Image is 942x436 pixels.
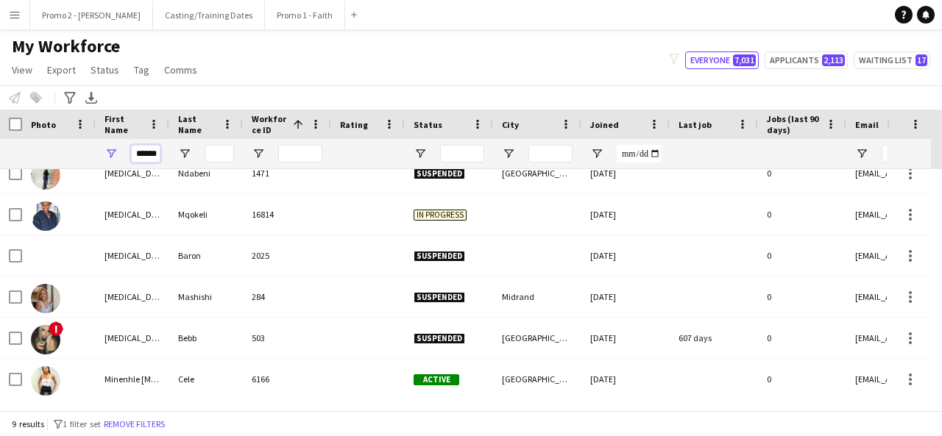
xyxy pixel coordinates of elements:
div: 284 [243,276,331,317]
div: [GEOGRAPHIC_DATA] [493,318,581,358]
span: Suspended [414,333,465,344]
span: City [502,119,519,130]
button: Applicants2,113 [765,51,848,69]
div: 0 [758,153,846,193]
div: 607 days [670,318,758,358]
img: Nikita Ndabeni [31,160,60,190]
button: Open Filter Menu [252,147,265,160]
input: Workforce ID Filter Input [278,145,322,162]
a: View [6,60,38,79]
span: Tag [134,63,149,76]
input: Status Filter Input [440,145,484,162]
span: 17 [916,54,927,66]
input: First Name Filter Input [131,145,160,162]
span: Export [47,63,76,76]
div: [DATE] [581,318,670,358]
span: Suspended [414,251,465,262]
span: Active [414,374,459,385]
span: Rating [340,119,368,130]
button: Promo 2 - [PERSON_NAME] [30,1,153,29]
button: Open Filter Menu [105,147,118,160]
button: Open Filter Menu [178,147,191,160]
div: Mashishi [169,276,243,317]
span: Joined [590,119,619,130]
div: 0 [758,318,846,358]
div: Bebb [169,318,243,358]
span: First Name [105,113,143,135]
div: 0 [758,359,846,399]
a: Status [85,60,125,79]
span: Email [855,119,879,130]
div: Midrand [493,276,581,317]
div: 0 [758,194,846,235]
span: 7,031 [733,54,756,66]
div: [MEDICAL_DATA] [96,318,169,358]
img: Nikita Mashishi [31,284,60,313]
div: 16814 [243,194,331,235]
button: Open Filter Menu [855,147,868,160]
span: Last job [679,119,712,130]
span: 1 filter set [63,418,101,429]
app-action-btn: Export XLSX [82,89,100,107]
div: 0 [758,276,846,317]
img: Nikita Bebb [31,325,60,354]
span: My Workforce [12,35,120,57]
div: [MEDICAL_DATA] [96,153,169,193]
button: Casting/Training Dates [153,1,265,29]
input: Last Name Filter Input [205,145,234,162]
span: Photo [31,119,56,130]
div: Minenhle [MEDICAL_DATA] [96,359,169,399]
button: Open Filter Menu [414,147,427,160]
div: Baron [169,235,243,276]
a: Comms [158,60,203,79]
button: Everyone7,031 [685,51,759,69]
div: [MEDICAL_DATA] [96,194,169,235]
div: 1471 [243,153,331,193]
img: Minenhle nikita Cele [31,366,60,396]
div: 2025 [243,235,331,276]
app-action-btn: Advanced filters [61,89,79,107]
div: [MEDICAL_DATA] [96,276,169,317]
div: 503 [243,318,331,358]
span: Suspended [414,168,465,179]
div: [DATE] [581,235,670,276]
span: Workforce ID [252,113,287,135]
input: Joined Filter Input [617,145,661,162]
div: [DATE] [581,194,670,235]
button: Open Filter Menu [502,147,515,160]
div: [GEOGRAPHIC_DATA] [493,359,581,399]
div: [GEOGRAPHIC_DATA] [493,153,581,193]
span: Status [414,119,442,130]
div: 0 [758,235,846,276]
div: 6166 [243,359,331,399]
span: In progress [414,210,467,221]
div: [DATE] [581,359,670,399]
a: Export [41,60,82,79]
a: Tag [128,60,155,79]
button: Remove filters [101,416,168,432]
img: Nikita Mqokeli [31,201,60,231]
div: Ndabeni [169,153,243,193]
span: Comms [164,63,197,76]
div: [DATE] [581,153,670,193]
input: City Filter Input [528,145,573,162]
span: ! [49,321,63,336]
span: View [12,63,32,76]
button: Promo 1 - Faith [265,1,345,29]
div: [MEDICAL_DATA] [96,235,169,276]
span: Suspended [414,292,465,303]
div: Cele [169,359,243,399]
span: Jobs (last 90 days) [767,113,820,135]
span: 2,113 [822,54,845,66]
span: Status [91,63,119,76]
div: [DATE] [581,276,670,317]
div: Mqokeli [169,194,243,235]
span: Last Name [178,113,216,135]
button: Open Filter Menu [590,147,603,160]
button: Waiting list17 [854,51,930,69]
